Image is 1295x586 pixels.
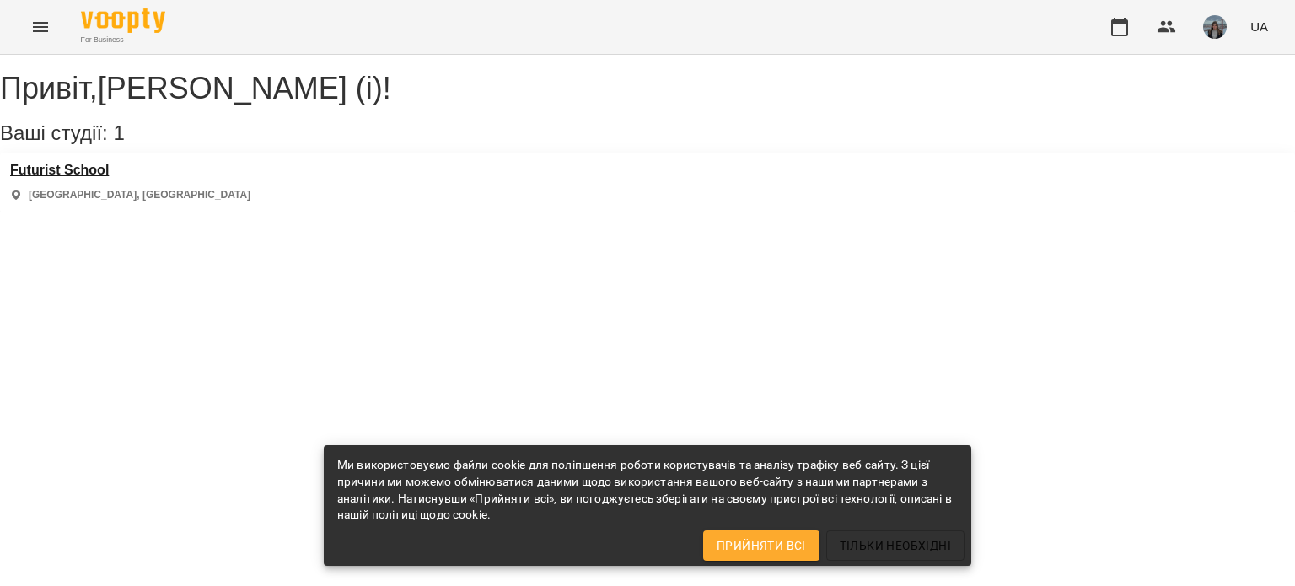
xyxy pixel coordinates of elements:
button: Menu [20,7,61,47]
img: Voopty Logo [81,8,165,33]
span: For Business [81,35,165,46]
p: [GEOGRAPHIC_DATA], [GEOGRAPHIC_DATA] [29,188,250,202]
img: 5016bfd3fcb89ecb1154f9e8b701e3c2.jpg [1203,15,1227,39]
a: Futurist School [10,163,250,178]
span: UA [1250,18,1268,35]
span: 1 [113,121,124,144]
button: UA [1244,11,1275,42]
